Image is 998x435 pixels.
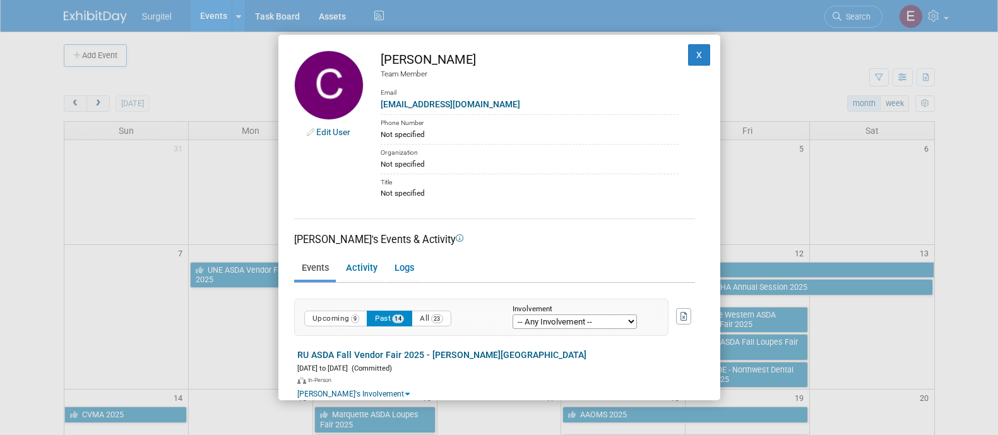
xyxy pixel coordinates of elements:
a: Logs [387,258,421,280]
div: [PERSON_NAME]'s Events & Activity [294,232,695,247]
a: Events [294,258,336,280]
span: 9 [351,314,360,323]
div: Not specified [381,158,679,170]
div: Team Member [381,69,679,80]
span: (Committed) [348,364,392,372]
a: [EMAIL_ADDRESS][DOMAIN_NAME] [381,99,520,109]
a: Activity [338,258,384,280]
img: In-Person Event [297,377,306,384]
button: All23 [412,311,451,326]
a: Edit User [316,127,350,137]
span: 14 [392,314,404,323]
div: Not specified [381,129,679,140]
button: X [688,44,711,66]
div: Organization [381,144,679,158]
div: [DATE] to [DATE] [297,362,695,374]
div: [PERSON_NAME] [381,51,679,69]
img: Christopher Martinez [294,51,364,120]
div: Involvement [513,306,649,314]
button: Upcoming9 [304,311,368,326]
button: Past14 [367,311,412,326]
span: In-Person [308,377,335,383]
div: Phone Number [381,114,679,129]
a: [PERSON_NAME]'s Involvement [297,390,410,398]
a: RU ASDA Fall Vendor Fair 2025 - [PERSON_NAME][GEOGRAPHIC_DATA] [297,350,586,360]
span: 23 [431,314,443,323]
div: Not specified [381,188,679,199]
div: Title [381,174,679,188]
div: Email [381,80,679,98]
